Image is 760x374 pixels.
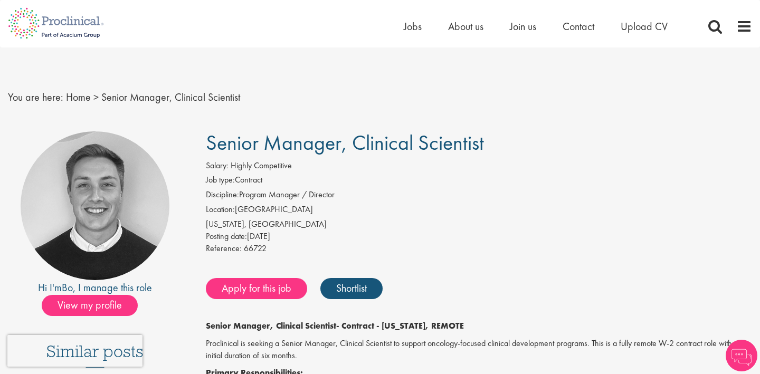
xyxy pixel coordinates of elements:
strong: - Contract - [US_STATE], REMOTE [336,320,464,331]
a: Shortlist [320,278,383,299]
label: Reference: [206,243,242,255]
span: You are here: [8,90,63,104]
li: Program Manager / Director [206,189,752,204]
iframe: reCAPTCHA [7,335,142,367]
a: Join us [510,20,536,33]
span: Senior Manager, Clinical Scientist [206,129,484,156]
li: Contract [206,174,752,189]
a: Apply for this job [206,278,307,299]
label: Salary: [206,160,229,172]
span: Posting date: [206,231,247,242]
div: [US_STATE], [GEOGRAPHIC_DATA] [206,218,752,231]
label: Discipline: [206,189,239,201]
a: View my profile [42,297,148,311]
span: View my profile [42,295,138,316]
span: 66722 [244,243,267,254]
a: Bo [62,281,73,294]
div: [DATE] [206,231,752,243]
img: Chatbot [726,340,757,371]
span: Highly Competitive [231,160,292,171]
span: > [93,90,99,104]
a: Upload CV [621,20,668,33]
a: breadcrumb link [66,90,91,104]
div: Hi I'm , I manage this role [8,280,182,295]
span: Senior Manager, Clinical Scientist [101,90,240,104]
p: Proclinical is seeking a Senior Manager, Clinical Scientist to support oncology-focused clinical ... [206,338,752,362]
label: Location: [206,204,235,216]
a: Contact [563,20,594,33]
strong: Senior Manager, Clinical Scientist [206,320,336,331]
img: imeage of recruiter Bo Forsen [21,131,169,280]
a: Jobs [404,20,422,33]
label: Job type: [206,174,235,186]
a: About us [448,20,483,33]
li: [GEOGRAPHIC_DATA] [206,204,752,218]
